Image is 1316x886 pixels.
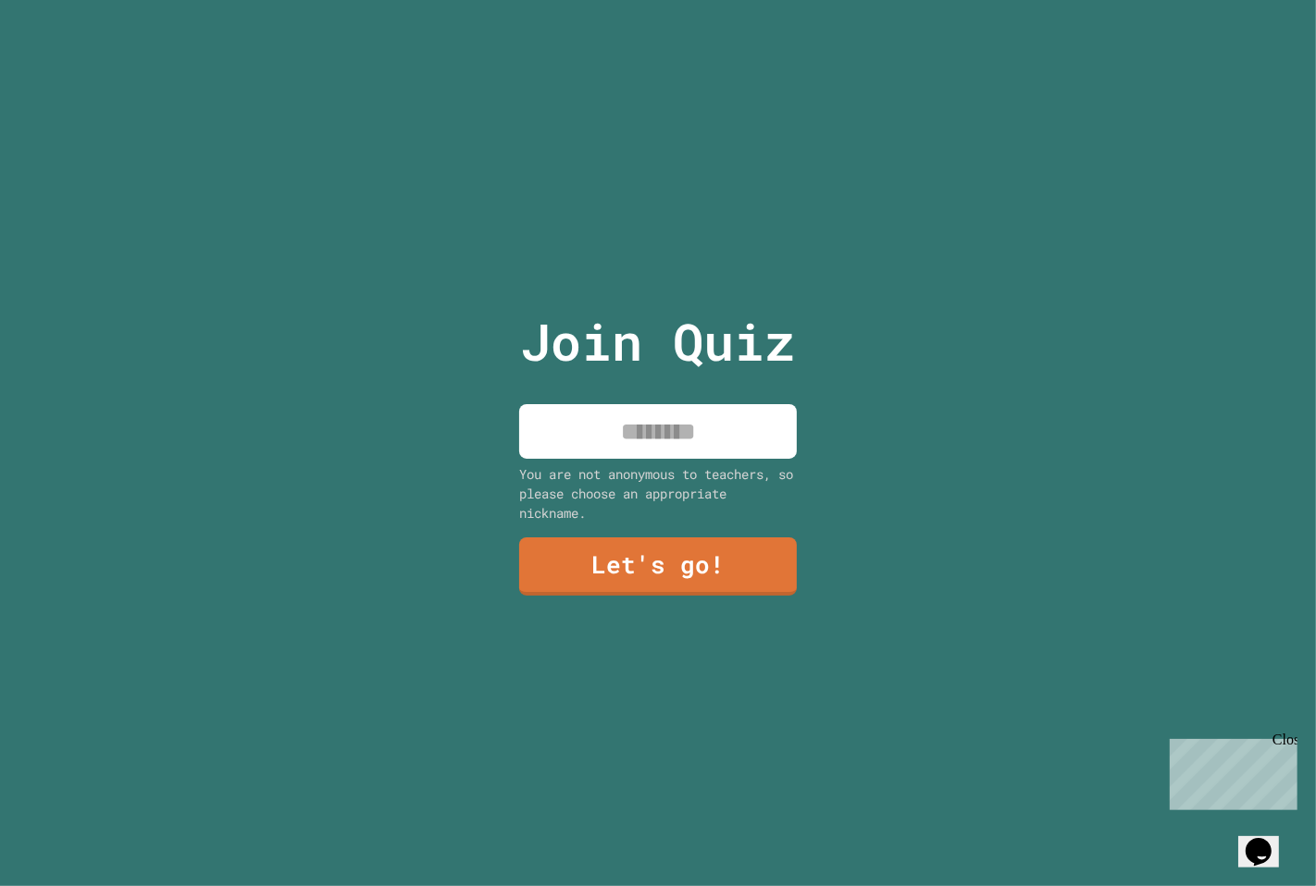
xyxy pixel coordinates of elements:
p: Join Quiz [521,303,796,380]
div: Chat with us now!Close [7,7,128,117]
div: You are not anonymous to teachers, so please choose an appropriate nickname. [519,464,797,523]
iframe: chat widget [1238,812,1297,868]
iframe: chat widget [1162,732,1297,810]
a: Let's go! [519,537,797,596]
